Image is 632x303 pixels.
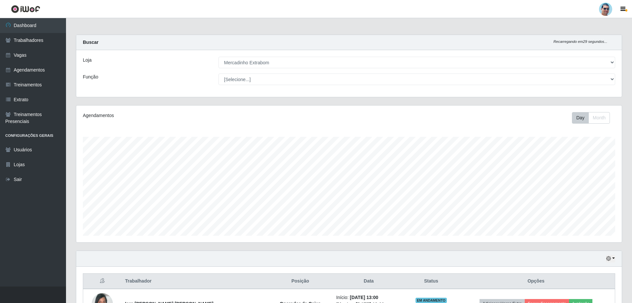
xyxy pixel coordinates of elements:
div: First group [572,112,610,124]
th: Opções [457,274,615,289]
img: CoreUI Logo [11,5,40,13]
li: Início: [336,294,401,301]
i: Recarregando em 29 segundos... [553,40,607,44]
div: Toolbar with button groups [572,112,615,124]
button: Month [588,112,610,124]
span: EM ANDAMENTO [416,298,447,303]
th: Posição [268,274,332,289]
label: Loja [83,57,91,64]
th: Data [332,274,405,289]
strong: Buscar [83,40,98,45]
button: Day [572,112,589,124]
th: Status [405,274,457,289]
time: [DATE] 13:00 [350,295,378,300]
div: Agendamentos [83,112,299,119]
th: Trabalhador [121,274,268,289]
label: Função [83,74,98,80]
